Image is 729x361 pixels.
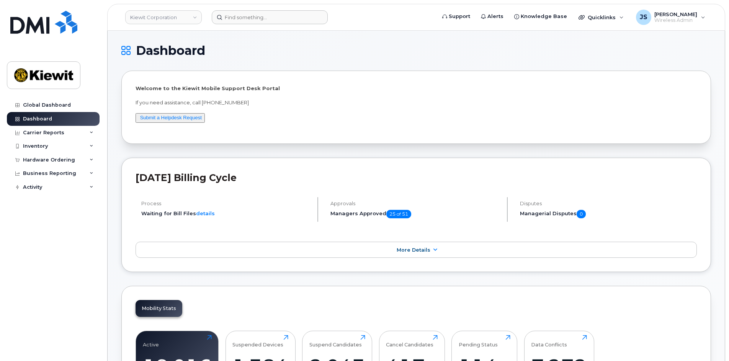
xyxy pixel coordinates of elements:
div: Pending Status [459,335,498,348]
h5: Managers Approved [330,210,500,218]
p: If you need assistance, call [PHONE_NUMBER] [136,99,697,106]
span: More Details [397,247,430,253]
div: Cancel Candidates [386,335,433,348]
a: details [196,210,215,216]
span: Dashboard [136,45,205,56]
button: Submit a Helpdesk Request [136,113,205,123]
h5: Managerial Disputes [520,210,697,218]
span: 25 of 51 [386,210,411,218]
li: Waiting for Bill Files [141,210,311,217]
h2: [DATE] Billing Cycle [136,172,697,183]
div: Active [143,335,159,348]
a: Submit a Helpdesk Request [140,115,202,120]
h4: Process [141,201,311,206]
iframe: Messenger Launcher [696,328,723,355]
h4: Approvals [330,201,500,206]
h4: Disputes [520,201,697,206]
div: Suspend Candidates [309,335,362,348]
div: Suspended Devices [232,335,283,348]
div: Data Conflicts [531,335,567,348]
span: 0 [577,210,586,218]
p: Welcome to the Kiewit Mobile Support Desk Portal [136,85,697,92]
